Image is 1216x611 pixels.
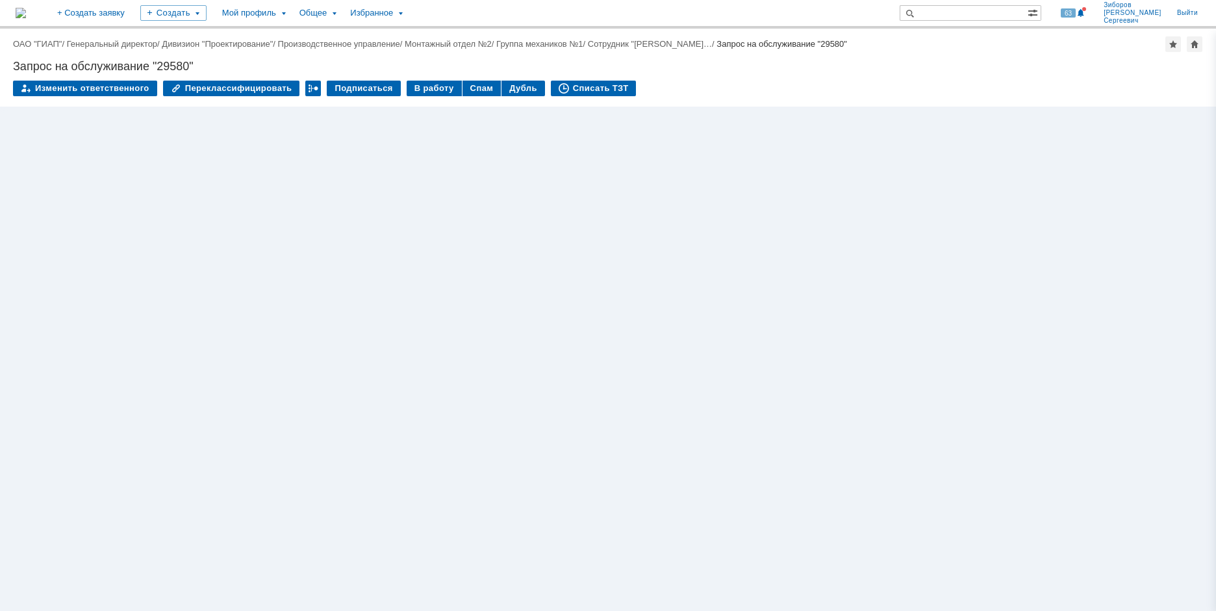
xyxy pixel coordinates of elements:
[496,39,583,49] a: Группа механиков №1
[1104,1,1161,9] span: Зиборов
[588,39,717,49] div: /
[67,39,157,49] a: Генеральный директор
[1061,8,1076,18] span: 63
[405,39,492,49] a: Монтажный отдел №2
[1187,36,1202,52] div: Сделать домашней страницей
[13,60,1203,73] div: Запрос на обслуживание "29580"
[305,81,321,96] div: Работа с массовостью
[162,39,277,49] div: /
[67,39,162,49] div: /
[16,8,26,18] a: Перейти на домашнюю страницу
[16,8,26,18] img: logo
[716,39,847,49] div: Запрос на обслуживание "29580"
[1104,17,1161,25] span: Сергеевич
[1104,9,1161,17] span: [PERSON_NAME]
[140,5,207,21] div: Создать
[1028,6,1041,18] span: Расширенный поиск
[162,39,273,49] a: Дивизион "Проектирование"
[496,39,588,49] div: /
[405,39,496,49] div: /
[588,39,712,49] a: Сотрудник "[PERSON_NAME]…
[1165,36,1181,52] div: Добавить в избранное
[13,39,62,49] a: ОАО "ГИАП"
[13,39,67,49] div: /
[278,39,400,49] a: Производственное управление
[278,39,405,49] div: /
